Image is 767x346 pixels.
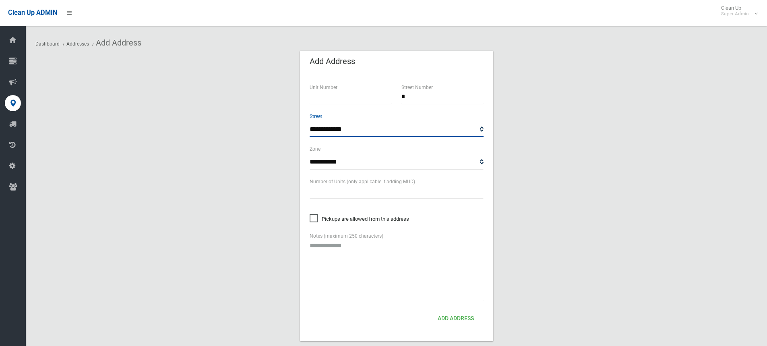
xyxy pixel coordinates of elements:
[310,214,409,224] span: Pickups are allowed from this address
[90,35,141,50] li: Add Address
[721,11,749,17] small: Super Admin
[66,41,89,47] a: Addresses
[35,41,60,47] a: Dashboard
[8,9,57,17] span: Clean Up ADMIN
[717,5,757,17] span: Clean Up
[434,311,477,326] button: Add Address
[300,54,365,69] header: Add Address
